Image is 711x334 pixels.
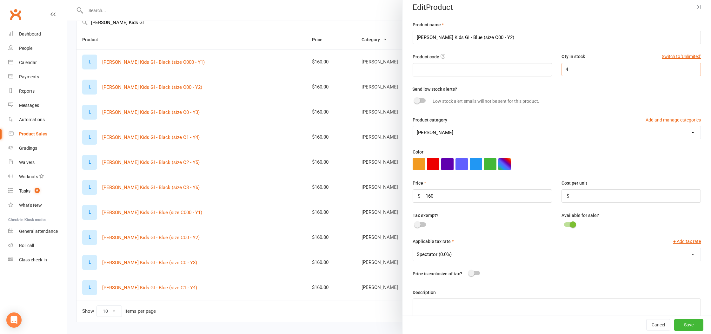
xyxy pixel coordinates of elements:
a: Payments [8,70,67,84]
a: Reports [8,84,67,98]
label: Qty in stock [561,53,585,60]
label: Color [413,148,423,155]
div: Waivers [19,160,35,165]
button: Add and manage categories [646,116,701,123]
div: Edit Product [402,3,711,12]
div: General attendance [19,229,58,234]
div: What's New [19,203,42,208]
button: Switch to 'Unlimited' [662,53,701,60]
div: Reports [19,88,35,94]
label: Product name [413,21,444,28]
button: Save [674,319,703,331]
a: Calendar [8,56,67,70]
a: Automations [8,113,67,127]
span: 9 [35,188,40,193]
div: Dashboard [19,31,41,36]
label: Description [413,289,436,296]
a: General attendance kiosk mode [8,224,67,239]
label: Cost per unit [561,180,587,187]
a: Workouts [8,170,67,184]
label: Price [413,180,426,187]
div: Messages [19,103,39,108]
div: Workouts [19,174,38,179]
a: People [8,41,67,56]
a: Gradings [8,141,67,155]
div: Roll call [19,243,34,248]
div: $ [567,192,569,200]
a: Waivers [8,155,67,170]
label: Applicable tax rate [413,238,454,245]
button: Cancel [646,319,670,331]
a: What's New [8,198,67,213]
label: Send low stock alerts? [412,86,457,93]
a: Product Sales [8,127,67,141]
a: Roll call [8,239,67,253]
label: Low stock alert emails will not be sent for this product. [433,98,539,105]
label: Tax exempt? [413,212,438,219]
div: $ [418,192,420,200]
div: Gradings [19,146,37,151]
div: Open Intercom Messenger [6,312,22,328]
a: Dashboard [8,27,67,41]
div: Tasks [19,188,30,193]
a: Clubworx [8,6,23,22]
div: Payments [19,74,39,79]
div: Product Sales [19,131,47,136]
label: Product category [413,116,447,123]
div: Class check-in [19,257,47,262]
a: Messages [8,98,67,113]
label: Product code [413,53,439,60]
a: Tasks 9 [8,184,67,198]
div: Calendar [19,60,37,65]
label: Available for sale? [561,212,599,219]
div: People [19,46,32,51]
div: Automations [19,117,45,122]
label: Price is exclusive of tax? [413,270,462,277]
button: + Add tax rate [673,238,701,245]
a: Class kiosk mode [8,253,67,267]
